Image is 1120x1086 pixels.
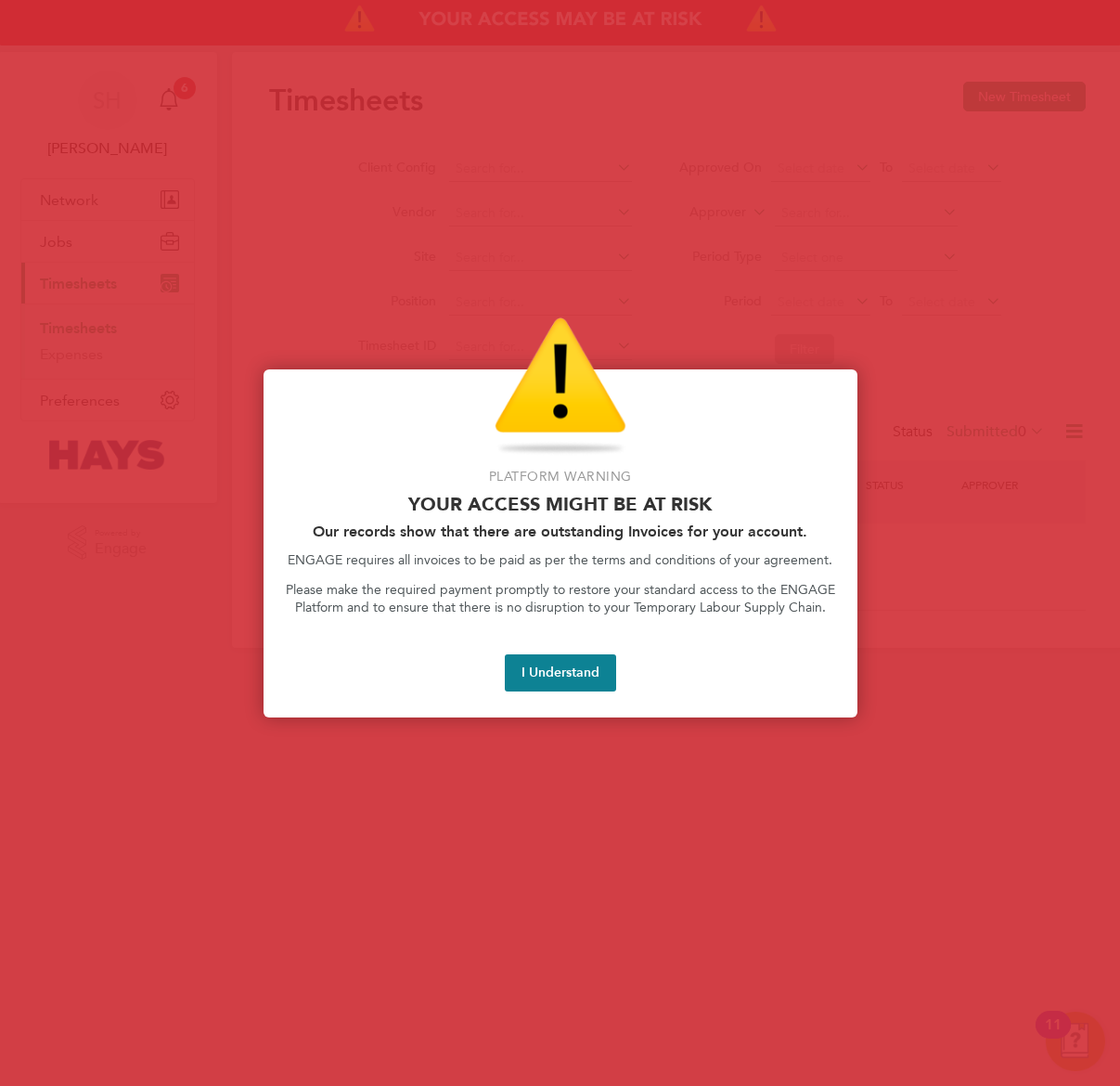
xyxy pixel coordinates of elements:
[286,523,835,540] h2: Our records show that there are outstanding Invoices for your account.
[495,317,626,457] img: Warning Icon
[286,551,835,570] p: ENGAGE requires all invoices to be paid as per the terms and conditions of your agreement.
[264,369,857,718] div: Access At Risk
[286,581,835,617] p: Please make the required payment promptly to restore your standard access to the ENGAGE Platform ...
[286,468,835,486] p: Platform Warning
[505,654,616,692] button: I Understand
[286,493,835,515] p: Your access might be at risk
